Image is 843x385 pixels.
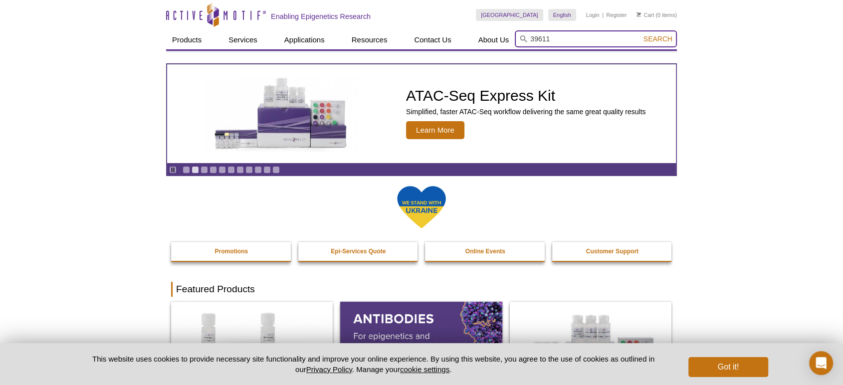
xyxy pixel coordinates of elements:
[346,30,394,49] a: Resources
[200,76,364,152] img: ATAC-Seq Express Kit
[552,242,673,261] a: Customer Support
[515,30,677,47] input: Keyword, Cat. No.
[640,34,675,43] button: Search
[227,166,235,174] a: Go to slide 6
[425,242,546,261] a: Online Events
[809,351,833,375] div: Open Intercom Messenger
[465,248,505,255] strong: Online Events
[167,64,676,163] article: ATAC-Seq Express Kit
[171,282,672,297] h2: Featured Products
[476,9,543,21] a: [GEOGRAPHIC_DATA]
[406,88,645,103] h2: ATAC-Seq Express Kit
[406,121,464,139] span: Learn More
[406,107,645,116] p: Simplified, faster ATAC-Seq workflow delivering the same great quality results
[586,248,638,255] strong: Customer Support
[169,166,177,174] a: Toggle autoplay
[254,166,262,174] a: Go to slide 9
[636,12,641,17] img: Your Cart
[586,11,600,18] a: Login
[602,9,604,21] li: |
[75,354,672,375] p: This website uses cookies to provide necessary site functionality and improve your online experie...
[167,64,676,163] a: ATAC-Seq Express Kit ATAC-Seq Express Kit Simplified, faster ATAC-Seq workflow delivering the sam...
[472,30,515,49] a: About Us
[606,11,627,18] a: Register
[400,365,449,374] button: cookie settings
[548,9,576,21] a: English
[214,248,248,255] strong: Promotions
[192,166,199,174] a: Go to slide 2
[306,365,352,374] a: Privacy Policy
[271,12,371,21] h2: Enabling Epigenetics Research
[298,242,419,261] a: Epi-Services Quote
[245,166,253,174] a: Go to slide 8
[272,166,280,174] a: Go to slide 11
[171,242,292,261] a: Promotions
[688,357,768,377] button: Got it!
[201,166,208,174] a: Go to slide 3
[222,30,263,49] a: Services
[636,11,654,18] a: Cart
[331,248,386,255] strong: Epi-Services Quote
[397,185,446,229] img: We Stand With Ukraine
[408,30,457,49] a: Contact Us
[218,166,226,174] a: Go to slide 5
[183,166,190,174] a: Go to slide 1
[278,30,331,49] a: Applications
[643,35,672,43] span: Search
[636,9,677,21] li: (0 items)
[210,166,217,174] a: Go to slide 4
[263,166,271,174] a: Go to slide 10
[166,30,208,49] a: Products
[236,166,244,174] a: Go to slide 7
